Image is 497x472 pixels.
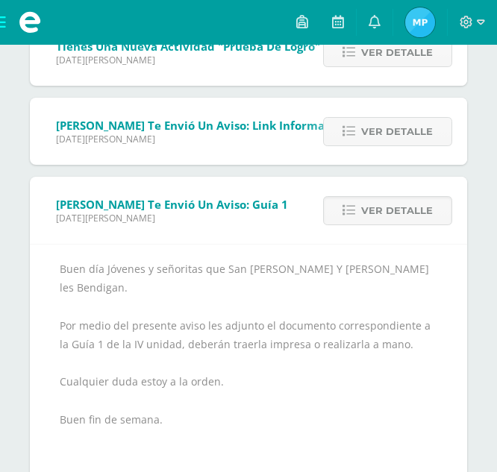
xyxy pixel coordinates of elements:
[361,118,433,145] span: Ver detalle
[56,133,347,145] span: [DATE][PERSON_NAME]
[361,197,433,224] span: Ver detalle
[361,39,433,66] span: Ver detalle
[56,118,347,133] span: [PERSON_NAME] te envió un aviso: Link Informativo
[405,7,435,37] img: 35e6efb911f176f797f0922b8e79af1c.png
[56,212,288,224] span: [DATE][PERSON_NAME]
[56,197,288,212] span: [PERSON_NAME] te envió un aviso: Guía 1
